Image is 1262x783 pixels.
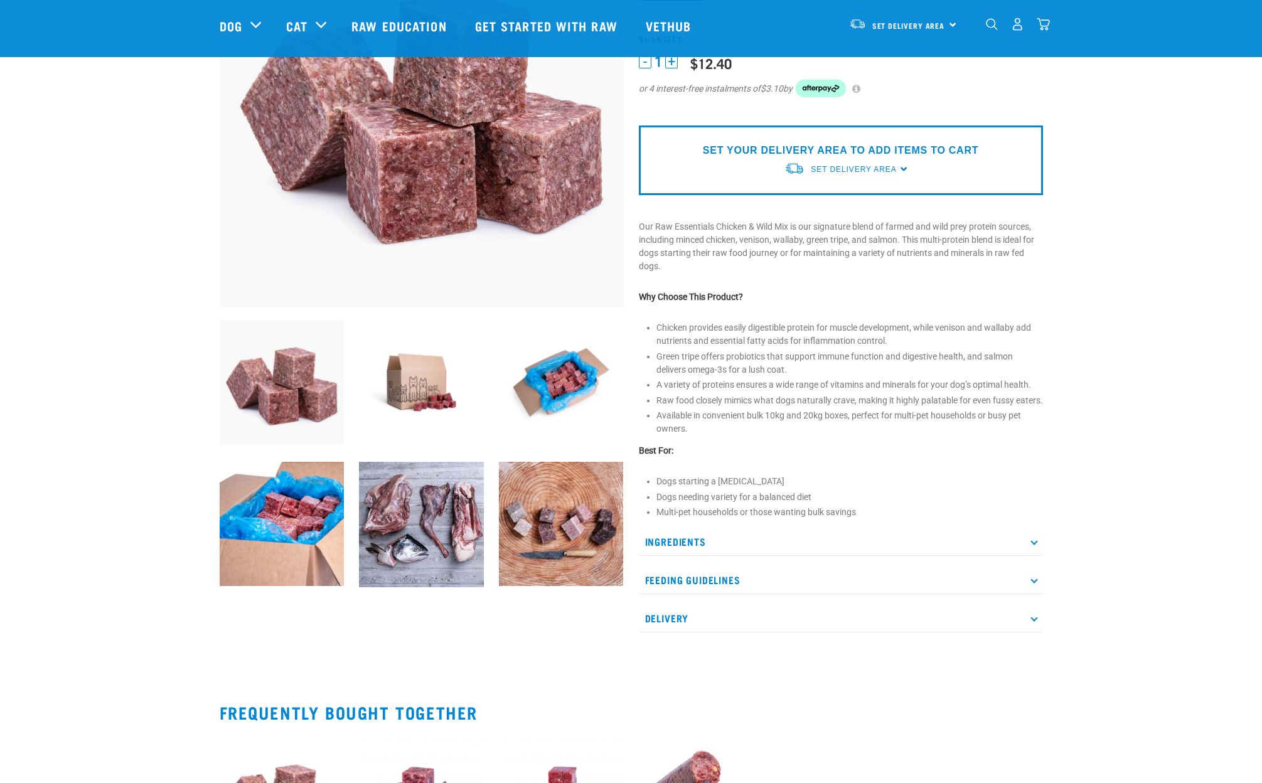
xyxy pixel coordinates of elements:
img: Raw Essentials 2024 July2597 [220,462,345,587]
a: Vethub [633,1,707,51]
p: SET YOUR DELIVERY AREA TO ADD ITEMS TO CART [703,143,978,158]
img: Assortment of cuts of meat on a slate board including chicken frame, duck frame, wallaby shoulder... [359,462,484,587]
li: Chicken provides easily digestible protein for muscle development, while venison and wallaby add ... [656,321,1043,348]
h2: Frequently bought together [220,703,1043,722]
button: + [665,56,678,68]
img: van-moving.png [849,18,866,29]
a: Cat [286,16,307,35]
button: - [639,56,651,68]
li: Green tripe offers probiotics that support immune function and digestive health, and salmon deliv... [656,350,1043,376]
img: home-icon-1@2x.png [986,18,998,30]
img: Pile Of Cubed Chicken Wild Meat Mix [220,320,345,445]
span: Set Delivery Area [872,23,945,28]
p: Feeding Guidelines [639,566,1043,594]
p: Delivery [639,604,1043,632]
img: Raw Essentials Bulk 10kg Raw Dog Food Box [499,320,624,445]
img: ?SM Possum HT LS DH Knife [499,462,624,587]
img: van-moving.png [784,162,805,175]
strong: Best For: [639,445,673,455]
li: Dogs needing variety for a balanced diet [656,491,1043,504]
p: Our Raw Essentials Chicken & Wild Mix is our signature blend of farmed and wild prey protein sour... [639,220,1043,273]
p: Ingredients [639,528,1043,556]
img: user.png [1011,18,1024,31]
img: Raw Essentials Bulk 10kg Raw Dog Food Box Exterior Design [359,320,484,445]
span: $3.10 [761,82,783,95]
img: Afterpay [796,80,846,97]
li: Available in convenient bulk 10kg and 20kg boxes, perfect for multi-pet households or busy pet ow... [656,409,1043,435]
li: Raw food closely mimics what dogs naturally crave, making it highly palatable for even fussy eaters. [656,394,1043,407]
div: or 4 interest-free instalments of by [639,80,1043,97]
span: Set Delivery Area [811,165,896,174]
a: Raw Education [339,1,462,51]
a: Get started with Raw [463,1,633,51]
img: home-icon@2x.png [1037,18,1050,31]
span: 1 [655,55,662,68]
a: Dog [220,16,242,35]
strong: Why Choose This Product? [639,292,743,302]
div: $12.40 [690,55,732,71]
li: A variety of proteins ensures a wide range of vitamins and minerals for your dog’s optimal health. [656,378,1043,391]
li: Multi-pet households or those wanting bulk savings [656,506,1043,519]
li: Dogs starting a [MEDICAL_DATA] [656,475,1043,488]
